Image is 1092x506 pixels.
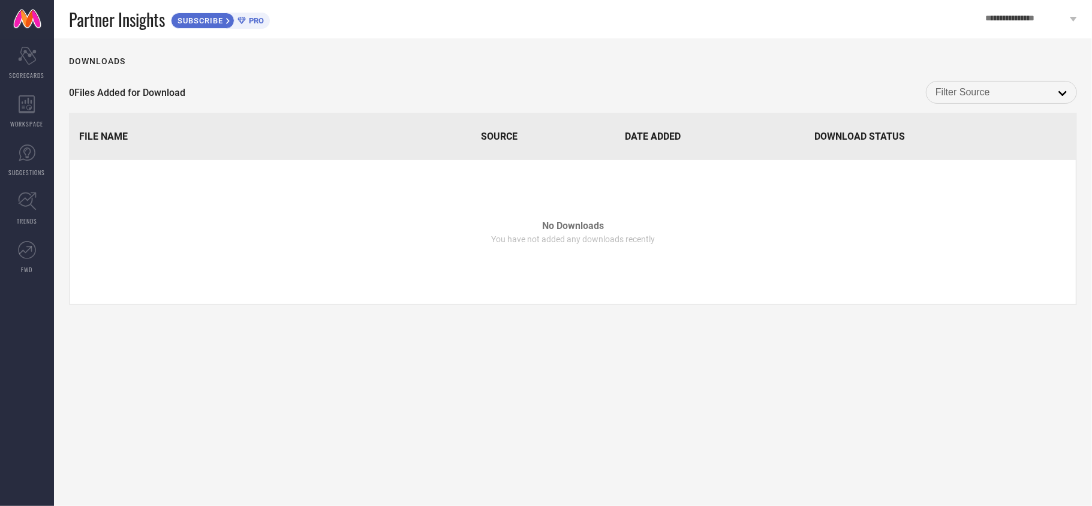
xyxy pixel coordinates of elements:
span: Source [481,131,518,142]
span: SUGGESTIONS [9,168,46,177]
span: SUBSCRIBE [172,16,226,25]
span: Date Added [625,131,681,142]
span: PRO [246,16,264,25]
span: TRENDS [17,216,37,225]
span: File Name [79,131,128,142]
span: Partner Insights [69,7,165,32]
span: SCORECARDS [10,71,45,80]
h1: Downloads [69,56,125,66]
span: WORKSPACE [11,119,44,128]
span: No Downloads [542,220,604,231]
a: SUBSCRIBEPRO [171,10,270,29]
span: You have not added any downloads recently [491,234,655,244]
span: 0 Files Added for Download [69,87,185,98]
span: Download Status [814,131,905,142]
span: FWD [22,265,33,274]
